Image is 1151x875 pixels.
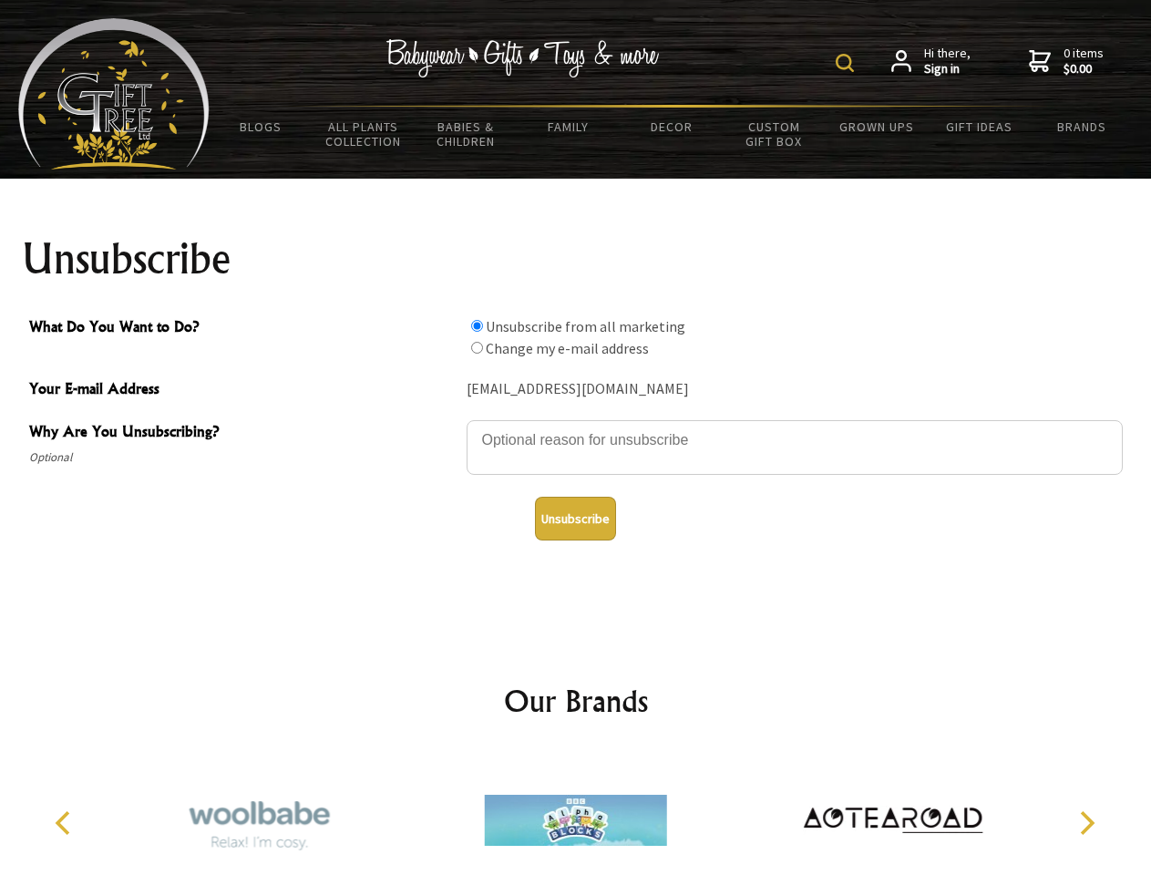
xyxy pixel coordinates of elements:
img: Babywear - Gifts - Toys & more [386,39,660,77]
a: Family [518,108,621,146]
input: What Do You Want to Do? [471,342,483,354]
a: Grown Ups [825,108,928,146]
img: Babyware - Gifts - Toys and more... [18,18,210,170]
button: Previous [46,803,86,843]
h1: Unsubscribe [22,237,1130,281]
a: Custom Gift Box [723,108,826,160]
a: 0 items$0.00 [1029,46,1104,77]
span: Optional [29,447,457,468]
h2: Our Brands [36,679,1115,723]
button: Unsubscribe [535,497,616,540]
a: Babies & Children [415,108,518,160]
textarea: Why Are You Unsubscribing? [467,420,1123,475]
a: Brands [1031,108,1134,146]
strong: $0.00 [1064,61,1104,77]
img: product search [836,54,854,72]
label: Unsubscribe from all marketing [486,317,685,335]
strong: Sign in [924,61,971,77]
span: What Do You Want to Do? [29,315,457,342]
span: Why Are You Unsubscribing? [29,420,457,447]
label: Change my e-mail address [486,339,649,357]
a: Hi there,Sign in [891,46,971,77]
span: 0 items [1064,45,1104,77]
a: Gift Ideas [928,108,1031,146]
a: BLOGS [210,108,313,146]
div: [EMAIL_ADDRESS][DOMAIN_NAME] [467,376,1123,404]
span: Your E-mail Address [29,377,457,404]
button: Next [1066,803,1106,843]
a: Decor [620,108,723,146]
a: All Plants Collection [313,108,416,160]
input: What Do You Want to Do? [471,320,483,332]
span: Hi there, [924,46,971,77]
